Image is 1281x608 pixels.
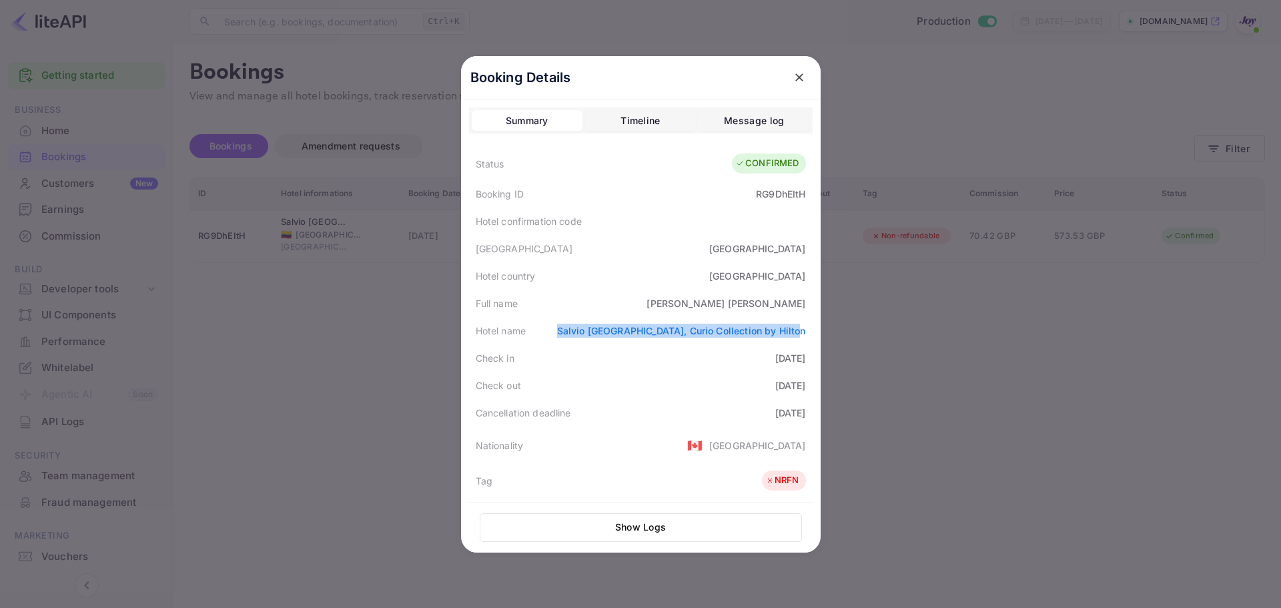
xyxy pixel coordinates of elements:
div: [DATE] [775,378,806,392]
div: CONFIRMED [735,157,799,170]
div: Status [476,157,504,171]
button: Timeline [585,110,696,131]
div: Booking ID [476,187,524,201]
div: [GEOGRAPHIC_DATA] [476,242,573,256]
div: Cancellation deadline [476,406,571,420]
div: [GEOGRAPHIC_DATA] [709,438,806,452]
div: Hotel country [476,269,536,283]
div: Summary [506,113,548,129]
div: NRFN [765,474,799,487]
div: [GEOGRAPHIC_DATA] [709,269,806,283]
div: [DATE] [775,351,806,365]
div: Message log [724,113,784,129]
a: Salvio [GEOGRAPHIC_DATA], Curio Collection by Hilton [557,325,806,336]
div: Nationality [476,438,524,452]
button: Message log [699,110,809,131]
span: United States [687,433,703,457]
button: Show Logs [480,513,802,542]
div: Hotel confirmation code [476,214,582,228]
p: Booking Details [470,67,571,87]
div: [GEOGRAPHIC_DATA] [709,242,806,256]
div: Tag [476,474,492,488]
button: Summary [472,110,582,131]
div: Check out [476,378,521,392]
button: close [787,65,811,89]
div: [PERSON_NAME] [PERSON_NAME] [647,296,805,310]
div: [DATE] [775,406,806,420]
div: Check in [476,351,514,365]
div: Timeline [620,113,660,129]
div: RG9DhEItH [756,187,805,201]
div: Hotel name [476,324,526,338]
div: Full name [476,296,518,310]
